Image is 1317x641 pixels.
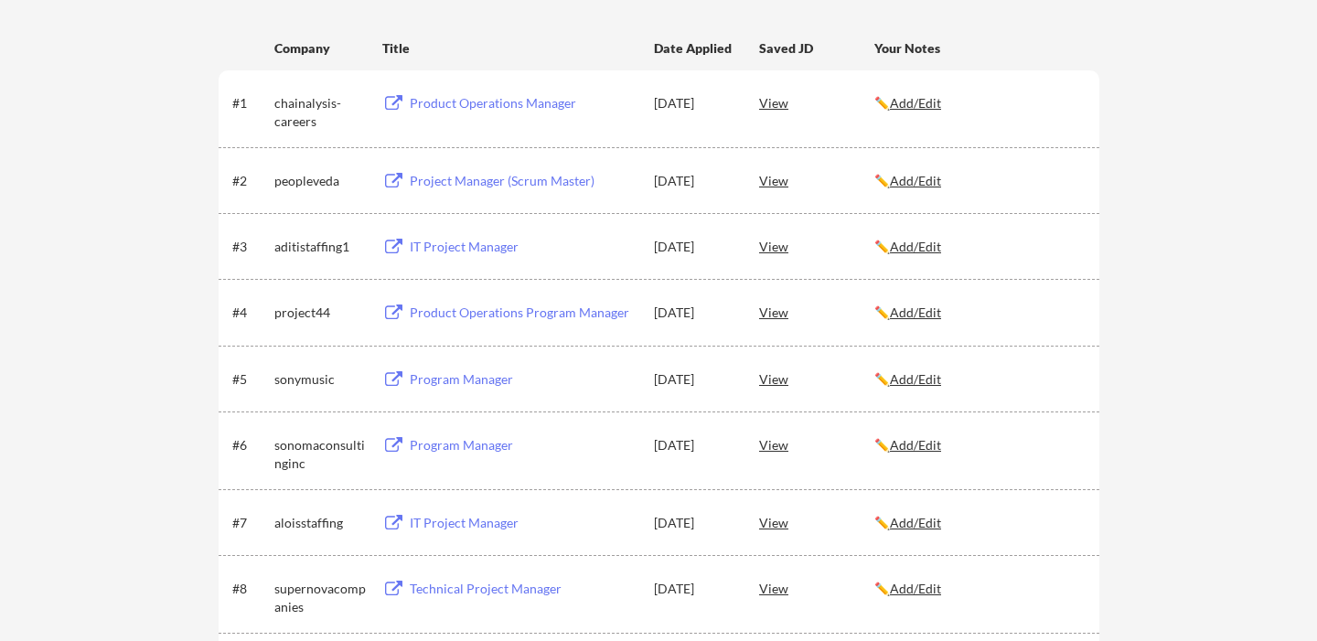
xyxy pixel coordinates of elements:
[654,436,734,454] div: [DATE]
[874,580,1083,598] div: ✏️
[654,580,734,598] div: [DATE]
[759,295,874,328] div: View
[654,238,734,256] div: [DATE]
[274,238,366,256] div: aditistaffing1
[274,370,366,389] div: sonymusic
[274,94,366,130] div: chainalysis-careers
[759,230,874,262] div: View
[410,370,637,389] div: Program Manager
[874,436,1083,454] div: ✏️
[654,304,734,322] div: [DATE]
[874,238,1083,256] div: ✏️
[382,39,637,58] div: Title
[890,515,941,530] u: Add/Edit
[232,580,268,598] div: #8
[759,572,874,604] div: View
[874,370,1083,389] div: ✏️
[654,39,734,58] div: Date Applied
[759,428,874,461] div: View
[232,436,268,454] div: #6
[759,362,874,395] div: View
[654,172,734,190] div: [DATE]
[410,94,637,112] div: Product Operations Manager
[890,239,941,254] u: Add/Edit
[274,39,366,58] div: Company
[890,437,941,453] u: Add/Edit
[410,238,637,256] div: IT Project Manager
[890,95,941,111] u: Add/Edit
[232,172,268,190] div: #2
[232,370,268,389] div: #5
[232,514,268,532] div: #7
[874,94,1083,112] div: ✏️
[274,580,366,615] div: supernovacompanies
[759,164,874,197] div: View
[274,514,366,532] div: aloisstaffing
[232,238,268,256] div: #3
[874,514,1083,532] div: ✏️
[654,370,734,389] div: [DATE]
[410,580,637,598] div: Technical Project Manager
[410,436,637,454] div: Program Manager
[890,581,941,596] u: Add/Edit
[890,371,941,387] u: Add/Edit
[654,514,734,532] div: [DATE]
[274,172,366,190] div: peopleveda
[874,304,1083,322] div: ✏️
[890,173,941,188] u: Add/Edit
[759,86,874,119] div: View
[274,436,366,472] div: sonomaconsultinginc
[410,514,637,532] div: IT Project Manager
[759,31,874,64] div: Saved JD
[410,304,637,322] div: Product Operations Program Manager
[232,94,268,112] div: #1
[274,304,366,322] div: project44
[890,304,941,320] u: Add/Edit
[232,304,268,322] div: #4
[874,172,1083,190] div: ✏️
[654,94,734,112] div: [DATE]
[410,172,637,190] div: Project Manager (Scrum Master)
[759,506,874,539] div: View
[874,39,1083,58] div: Your Notes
